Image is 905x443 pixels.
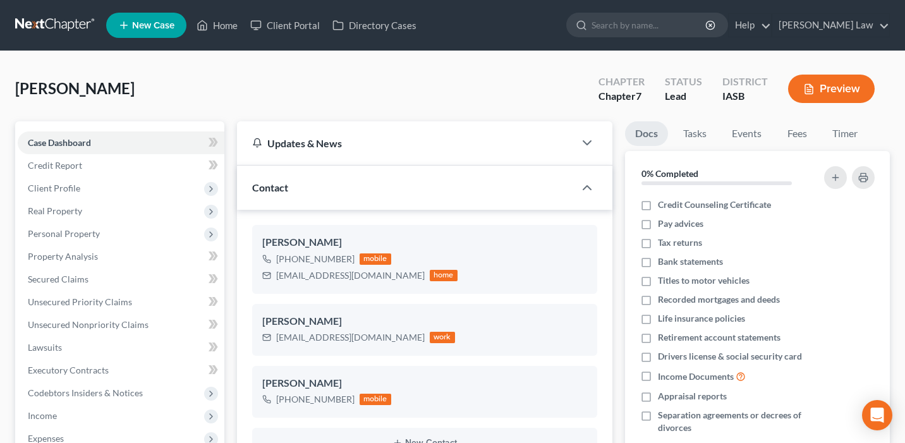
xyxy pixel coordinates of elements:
[28,183,80,193] span: Client Profile
[430,270,458,281] div: home
[722,121,772,146] a: Events
[28,228,100,239] span: Personal Property
[665,89,702,104] div: Lead
[658,293,780,306] span: Recorded mortgages and deeds
[772,14,889,37] a: [PERSON_NAME] Law
[252,181,288,193] span: Contact
[822,121,868,146] a: Timer
[360,253,391,265] div: mobile
[18,291,224,313] a: Unsecured Priority Claims
[729,14,771,37] a: Help
[28,387,143,398] span: Codebtors Insiders & Notices
[598,89,645,104] div: Chapter
[276,393,355,406] div: [PHONE_NUMBER]
[788,75,875,103] button: Preview
[262,376,587,391] div: [PERSON_NAME]
[636,90,641,102] span: 7
[430,332,455,343] div: work
[276,253,355,265] div: [PHONE_NUMBER]
[28,251,98,262] span: Property Analysis
[28,342,62,353] span: Lawsuits
[28,274,88,284] span: Secured Claims
[658,236,702,249] span: Tax returns
[598,75,645,89] div: Chapter
[28,205,82,216] span: Real Property
[262,235,587,250] div: [PERSON_NAME]
[326,14,423,37] a: Directory Cases
[18,336,224,359] a: Lawsuits
[665,75,702,89] div: Status
[28,160,82,171] span: Credit Report
[722,75,768,89] div: District
[658,350,802,363] span: Drivers license & social security card
[658,198,771,211] span: Credit Counseling Certificate
[28,137,91,148] span: Case Dashboard
[18,268,224,291] a: Secured Claims
[28,365,109,375] span: Executory Contracts
[18,154,224,177] a: Credit Report
[262,314,587,329] div: [PERSON_NAME]
[28,410,57,421] span: Income
[244,14,326,37] a: Client Portal
[18,313,224,336] a: Unsecured Nonpriority Claims
[658,255,723,268] span: Bank statements
[190,14,244,37] a: Home
[658,274,750,287] span: Titles to motor vehicles
[132,21,174,30] span: New Case
[862,400,892,430] div: Open Intercom Messenger
[658,370,734,383] span: Income Documents
[625,121,668,146] a: Docs
[658,217,703,230] span: Pay advices
[360,394,391,405] div: mobile
[28,319,149,330] span: Unsecured Nonpriority Claims
[252,137,559,150] div: Updates & News
[673,121,717,146] a: Tasks
[641,168,698,179] strong: 0% Completed
[276,269,425,282] div: [EMAIL_ADDRESS][DOMAIN_NAME]
[18,359,224,382] a: Executory Contracts
[722,89,768,104] div: IASB
[18,245,224,268] a: Property Analysis
[18,131,224,154] a: Case Dashboard
[777,121,817,146] a: Fees
[658,312,745,325] span: Life insurance policies
[15,79,135,97] span: [PERSON_NAME]
[658,331,780,344] span: Retirement account statements
[658,409,813,434] span: Separation agreements or decrees of divorces
[658,390,727,403] span: Appraisal reports
[592,13,707,37] input: Search by name...
[276,331,425,344] div: [EMAIL_ADDRESS][DOMAIN_NAME]
[28,296,132,307] span: Unsecured Priority Claims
